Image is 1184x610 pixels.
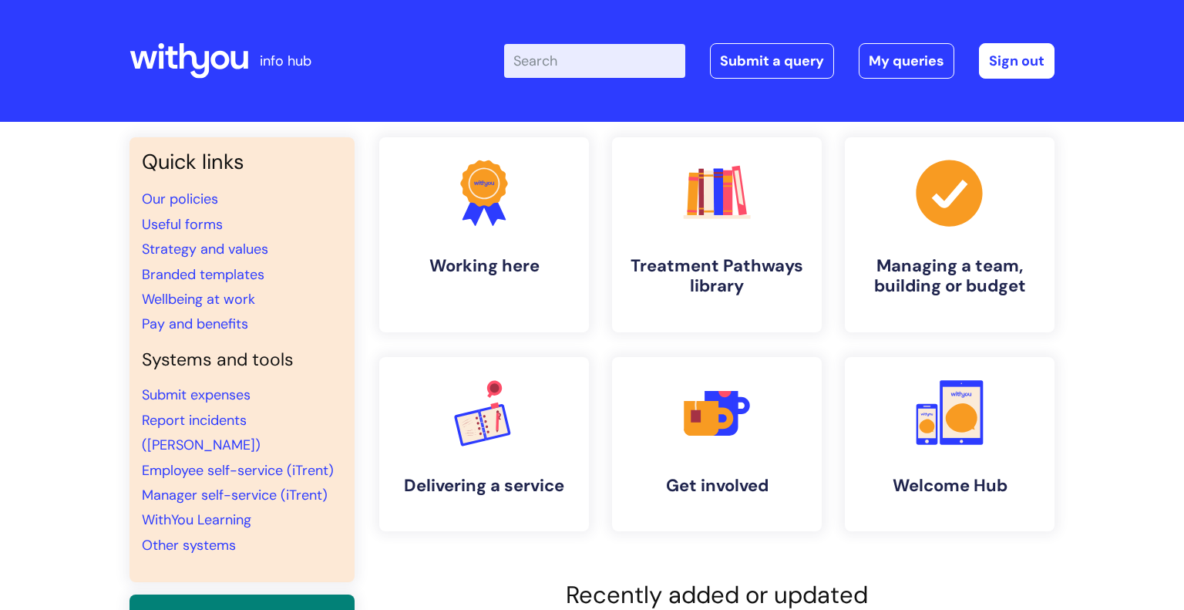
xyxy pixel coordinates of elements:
a: Employee self-service (iTrent) [142,461,334,480]
a: Get involved [612,357,822,531]
a: Strategy and values [142,240,268,258]
a: Manager self-service (iTrent) [142,486,328,504]
a: Our policies [142,190,218,208]
a: Branded templates [142,265,264,284]
p: info hub [260,49,311,73]
a: Managing a team, building or budget [845,137,1054,332]
h4: Managing a team, building or budget [857,256,1042,297]
a: Delivering a service [379,357,589,531]
h4: Welcome Hub [857,476,1042,496]
h2: Recently added or updated [379,581,1054,609]
a: WithYou Learning [142,511,251,529]
h4: Get involved [624,476,809,496]
a: Report incidents ([PERSON_NAME]) [142,411,261,454]
a: Working here [379,137,589,332]
a: Submit a query [710,43,834,79]
h4: Working here [392,256,577,276]
a: Sign out [979,43,1054,79]
a: Submit expenses [142,386,251,404]
a: Pay and benefits [142,315,248,333]
input: Search [504,44,685,78]
h4: Systems and tools [142,349,342,371]
h4: Delivering a service [392,476,577,496]
div: | - [504,43,1054,79]
a: Other systems [142,536,236,554]
a: Useful forms [142,215,223,234]
a: Treatment Pathways library [612,137,822,332]
h4: Treatment Pathways library [624,256,809,297]
h3: Quick links [142,150,342,174]
a: Wellbeing at work [142,290,255,308]
a: My queries [859,43,954,79]
a: Welcome Hub [845,357,1054,531]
